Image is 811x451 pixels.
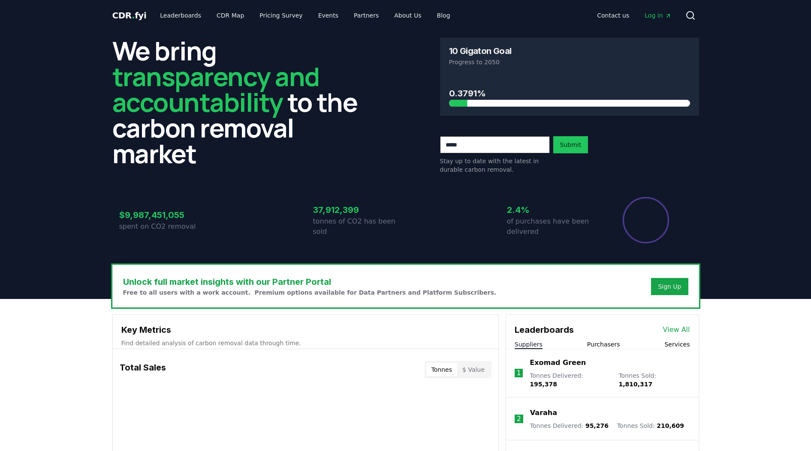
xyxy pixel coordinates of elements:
[590,8,678,23] nav: Main
[440,157,550,174] p: Stay up to date with the latest in durable carbon removal.
[507,216,600,237] p: of purchases have been delivered
[553,136,588,153] button: Submit
[153,8,457,23] nav: Main
[457,363,490,376] button: $ Value
[530,421,609,430] p: Tonnes Delivered :
[645,11,671,20] span: Log in
[426,363,457,376] button: Tonnes
[516,368,521,378] p: 1
[112,59,320,119] span: transparency and accountability
[517,414,521,424] p: 2
[618,371,690,388] p: Tonnes Sold :
[120,361,166,378] h3: Total Sales
[121,323,490,336] h3: Key Metrics
[449,87,690,100] h3: 0.3791%
[153,8,208,23] a: Leaderboards
[347,8,386,23] a: Partners
[449,58,690,66] p: Progress to 2050
[587,340,620,349] button: Purchasers
[515,323,574,336] h3: Leaderboards
[530,381,557,388] span: 195,378
[112,10,147,21] span: CDR fyi
[449,47,512,55] h3: 10 Gigaton Goal
[387,8,428,23] a: About Us
[638,8,678,23] a: Log in
[530,371,610,388] p: Tonnes Delivered :
[618,381,652,388] span: 1,810,317
[590,8,636,23] a: Contact us
[622,196,670,244] div: Percentage of sales delivered
[658,282,681,291] a: Sign Up
[585,422,609,429] span: 95,276
[210,8,251,23] a: CDR Map
[119,209,212,221] h3: $9,987,451,055
[121,339,490,347] p: Find detailed analysis of carbon removal data through time.
[663,325,690,335] a: View All
[515,340,543,349] button: Suppliers
[123,275,497,288] h3: Unlock full market insights with our Partner Portal
[507,203,600,216] h3: 2.4%
[530,408,557,418] a: Varaha
[657,422,684,429] span: 210,609
[313,203,406,216] h3: 37,912,399
[313,216,406,237] p: tonnes of CO2 has been sold
[651,278,688,295] button: Sign Up
[112,9,147,21] a: CDR.fyi
[430,8,457,23] a: Blog
[123,288,497,297] p: Free to all users with a work account. Premium options available for Data Partners and Platform S...
[112,38,371,166] h2: We bring to the carbon removal market
[119,221,212,232] p: spent on CO2 removal
[617,421,684,430] p: Tonnes Sold :
[664,340,690,349] button: Services
[530,358,586,368] a: Exomad Green
[253,8,309,23] a: Pricing Survey
[311,8,345,23] a: Events
[132,10,135,21] span: .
